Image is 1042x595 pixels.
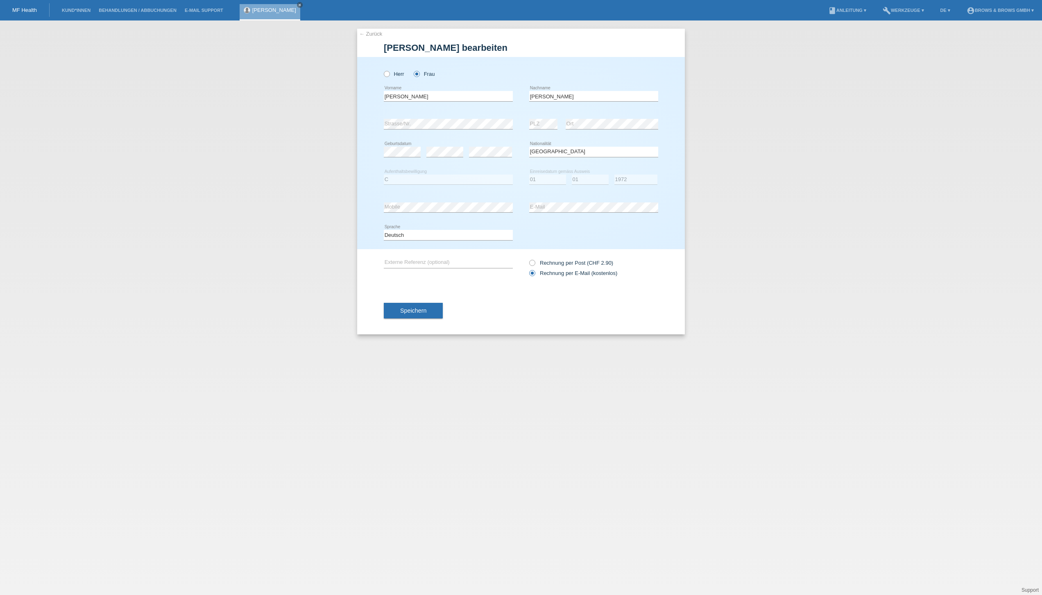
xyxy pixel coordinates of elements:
a: MF Health [12,7,37,13]
i: book [828,7,836,15]
a: Kund*innen [58,8,95,13]
a: buildWerkzeuge ▾ [879,8,928,13]
a: Behandlungen / Abbuchungen [95,8,181,13]
a: Support [1022,587,1039,593]
a: E-Mail Support [181,8,227,13]
a: bookAnleitung ▾ [824,8,870,13]
label: Rechnung per E-Mail (kostenlos) [529,270,617,276]
label: Herr [384,71,404,77]
input: Frau [414,71,419,76]
a: account_circleBrows & Brows GmbH ▾ [963,8,1038,13]
span: Speichern [400,307,426,314]
input: Herr [384,71,389,76]
h1: [PERSON_NAME] bearbeiten [384,43,658,53]
a: [PERSON_NAME] [252,7,296,13]
i: build [883,7,891,15]
a: close [297,2,303,8]
i: close [298,3,302,7]
a: ← Zurück [359,31,382,37]
button: Speichern [384,303,443,318]
i: account_circle [967,7,975,15]
input: Rechnung per E-Mail (kostenlos) [529,270,535,280]
input: Rechnung per Post (CHF 2.90) [529,260,535,270]
label: Frau [414,71,435,77]
a: DE ▾ [936,8,954,13]
label: Rechnung per Post (CHF 2.90) [529,260,613,266]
